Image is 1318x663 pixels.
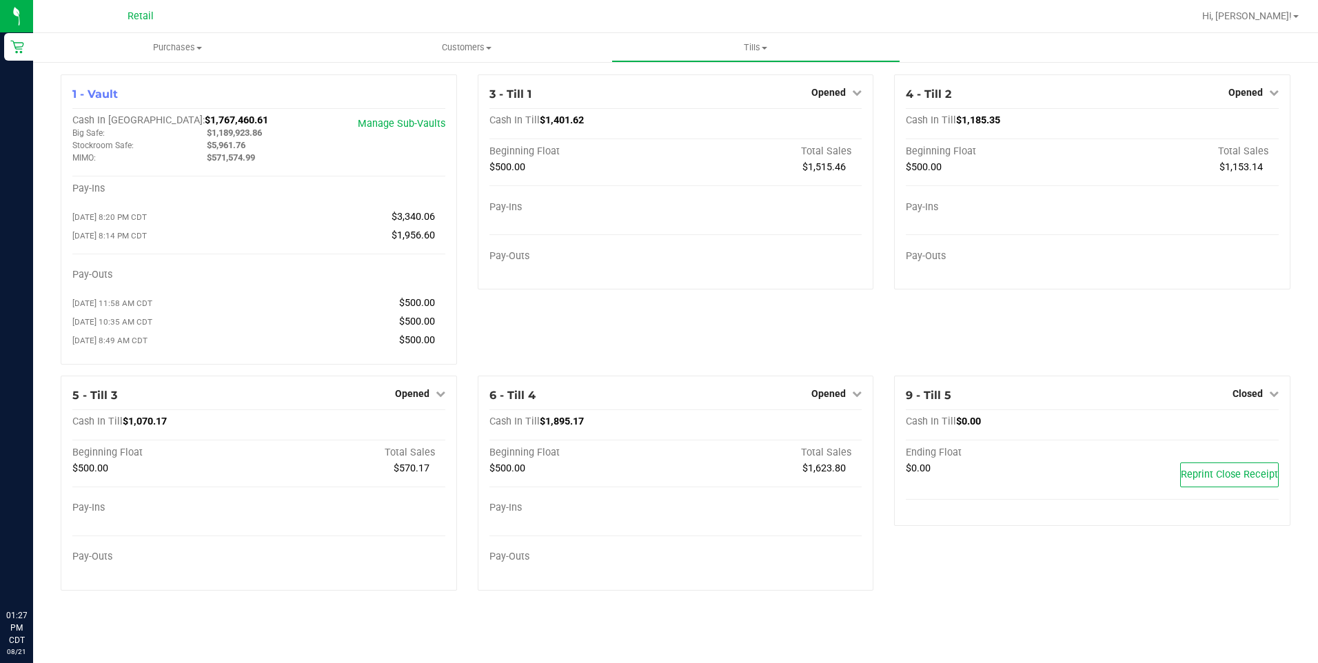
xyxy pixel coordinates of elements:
[802,462,846,474] span: $1,623.80
[489,145,676,158] div: Beginning Float
[72,153,96,163] span: MIMO:
[906,250,1092,263] div: Pay-Outs
[612,41,900,54] span: Tills
[676,447,862,459] div: Total Sales
[489,88,531,101] span: 3 - Till 1
[489,551,676,563] div: Pay-Outs
[489,201,676,214] div: Pay-Ins
[676,145,862,158] div: Total Sales
[72,298,152,308] span: [DATE] 11:58 AM CDT
[72,128,105,138] span: Big Safe:
[205,114,268,126] span: $1,767,460.61
[399,297,435,309] span: $500.00
[811,388,846,399] span: Opened
[72,317,152,327] span: [DATE] 10:35 AM CDT
[322,33,611,62] a: Customers
[72,114,205,126] span: Cash In [GEOGRAPHIC_DATA]:
[33,41,322,54] span: Purchases
[72,416,123,427] span: Cash In Till
[41,551,57,567] iframe: Resource center unread badge
[72,269,258,281] div: Pay-Outs
[611,33,900,62] a: Tills
[395,388,429,399] span: Opened
[489,250,676,263] div: Pay-Outs
[906,201,1092,214] div: Pay-Ins
[906,161,942,173] span: $500.00
[906,88,951,101] span: 4 - Till 2
[1180,462,1279,487] button: Reprint Close Receipt
[399,316,435,327] span: $500.00
[489,447,676,459] div: Beginning Float
[489,161,525,173] span: $500.00
[489,114,540,126] span: Cash In Till
[956,416,981,427] span: $0.00
[14,553,55,594] iframe: Resource center
[802,161,846,173] span: $1,515.46
[258,447,445,459] div: Total Sales
[1233,388,1263,399] span: Closed
[1228,87,1263,98] span: Opened
[72,551,258,563] div: Pay-Outs
[358,118,445,130] a: Manage Sub-Vaults
[72,231,147,241] span: [DATE] 8:14 PM CDT
[128,10,154,22] span: Retail
[72,212,147,222] span: [DATE] 8:20 PM CDT
[489,502,676,514] div: Pay-Ins
[489,389,536,402] span: 6 - Till 4
[489,462,525,474] span: $500.00
[906,114,956,126] span: Cash In Till
[399,334,435,346] span: $500.00
[72,389,117,402] span: 5 - Till 3
[72,141,134,150] span: Stockroom Safe:
[10,40,24,54] inline-svg: Retail
[489,416,540,427] span: Cash In Till
[72,447,258,459] div: Beginning Float
[1202,10,1292,21] span: Hi, [PERSON_NAME]!
[207,140,245,150] span: $5,961.76
[392,229,435,241] span: $1,956.60
[6,646,27,657] p: 08/21
[123,416,167,427] span: $1,070.17
[72,336,148,345] span: [DATE] 8:49 AM CDT
[540,114,584,126] span: $1,401.62
[906,462,931,474] span: $0.00
[207,152,255,163] span: $571,574.99
[956,114,1000,126] span: $1,185.35
[33,33,322,62] a: Purchases
[540,416,584,427] span: $1,895.17
[72,462,108,474] span: $500.00
[906,145,1092,158] div: Beginning Float
[207,127,262,138] span: $1,189,923.86
[72,502,258,514] div: Pay-Ins
[6,609,27,646] p: 01:27 PM CDT
[906,447,1092,459] div: Ending Float
[1219,161,1263,173] span: $1,153.14
[72,183,258,195] div: Pay-Ins
[392,211,435,223] span: $3,340.06
[906,389,951,402] span: 9 - Till 5
[811,87,846,98] span: Opened
[323,41,610,54] span: Customers
[1181,469,1278,480] span: Reprint Close Receipt
[72,88,118,101] span: 1 - Vault
[1093,145,1279,158] div: Total Sales
[906,416,956,427] span: Cash In Till
[394,462,429,474] span: $570.17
